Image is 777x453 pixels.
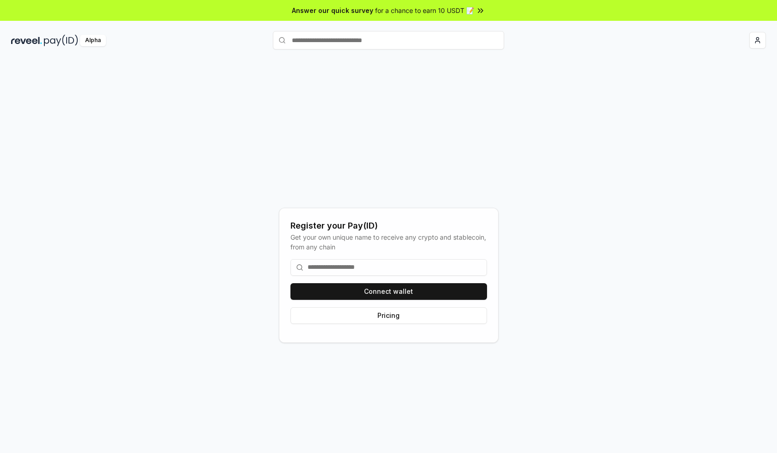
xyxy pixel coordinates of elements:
[290,283,487,300] button: Connect wallet
[11,35,42,46] img: reveel_dark
[290,232,487,252] div: Get your own unique name to receive any crypto and stablecoin, from any chain
[290,307,487,324] button: Pricing
[80,35,106,46] div: Alpha
[375,6,474,15] span: for a chance to earn 10 USDT 📝
[292,6,373,15] span: Answer our quick survey
[290,219,487,232] div: Register your Pay(ID)
[44,35,78,46] img: pay_id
